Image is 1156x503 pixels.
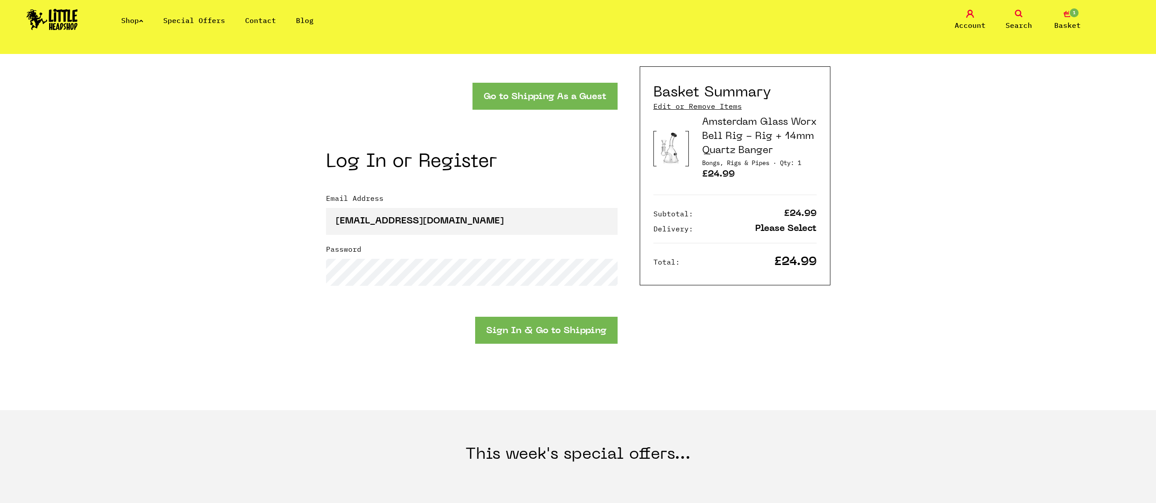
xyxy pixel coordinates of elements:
a: 1 Basket [1045,10,1090,31]
p: Subtotal: [653,208,693,219]
span: Quantity [780,159,801,167]
span: Account [955,20,986,31]
p: £24.99 [784,209,817,219]
input: Email Address [326,208,618,235]
a: Contact [245,16,276,25]
a: Shop [121,16,143,25]
p: £24.99 [774,257,817,267]
span: Category [702,159,776,167]
a: Edit or Remove Items [653,101,742,111]
a: Amsterdam Glass Worx Bell Rig - Rig + 14mm Quartz Banger [702,118,817,155]
img: Little Head Shop Logo [27,9,78,30]
span: 1 [1069,8,1079,18]
a: Blog [296,16,314,25]
button: Go to Shipping As a Guest [472,83,618,110]
img: Product [657,131,685,166]
label: Password [326,244,618,259]
span: Basket [1054,20,1081,31]
span: Search [1006,20,1032,31]
a: Special Offers [163,16,225,25]
h2: Basket Summary [653,84,771,101]
p: Delivery: [653,223,693,234]
p: Please Select [755,224,817,234]
a: Search [997,10,1041,31]
h2: Log In or Register [326,154,618,171]
p: Total: [653,257,680,267]
p: £24.99 [702,170,817,181]
label: Email Address [326,193,618,208]
button: Sign In & Go to Shipping [475,317,618,344]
